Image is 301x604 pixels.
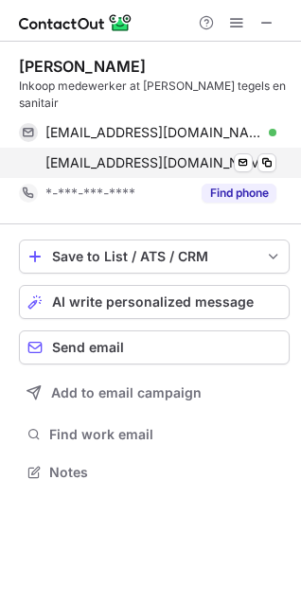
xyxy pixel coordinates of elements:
[19,57,146,76] div: [PERSON_NAME]
[202,184,276,203] button: Reveal Button
[52,340,124,355] span: Send email
[19,78,290,112] div: Inkoop medewerker at [PERSON_NAME] tegels en sanitair
[19,240,290,274] button: save-profile-one-click
[19,421,290,448] button: Find work email
[19,330,290,364] button: Send email
[45,154,274,171] span: [EMAIL_ADDRESS][DOMAIN_NAME]
[19,376,290,410] button: Add to email campaign
[49,464,282,481] span: Notes
[45,124,262,141] span: [EMAIL_ADDRESS][DOMAIN_NAME]
[19,285,290,319] button: AI write personalized message
[19,11,133,34] img: ContactOut v5.3.10
[51,385,202,400] span: Add to email campaign
[49,426,282,443] span: Find work email
[19,459,290,486] button: Notes
[52,294,254,310] span: AI write personalized message
[52,249,257,264] div: Save to List / ATS / CRM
